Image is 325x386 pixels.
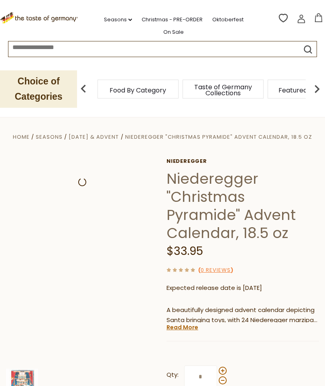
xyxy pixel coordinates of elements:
a: Read More [167,323,198,331]
h1: Niederegger "Christmas Pyramide" Advent Calendar, 18.5 oz [167,170,319,242]
a: Seasons [104,15,132,24]
span: ( ) [198,266,233,274]
img: next arrow [309,81,325,97]
a: Niederegger "Christmas Pyramide" Advent Calendar, 18.5 oz [125,133,312,141]
a: [DATE] & Advent [69,133,119,141]
a: Home [13,133,30,141]
a: Food By Category [110,87,166,93]
span: $33.95 [167,243,203,259]
img: previous arrow [75,81,91,97]
p: A beautifully designed advent calendar depicting Santa bringing toys, with 24 Niederegger marzipa... [167,305,319,325]
a: On Sale [163,28,184,37]
p: Expected release date is [DATE] [167,283,319,293]
a: Seasons [36,133,63,141]
a: 0 Reviews [201,266,231,275]
a: Christmas - PRE-ORDER [142,15,203,24]
a: Niederegger [167,158,319,164]
a: Oktoberfest [212,15,244,24]
strong: Qty: [167,370,179,380]
a: Taste of Germany Collections [191,84,255,96]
